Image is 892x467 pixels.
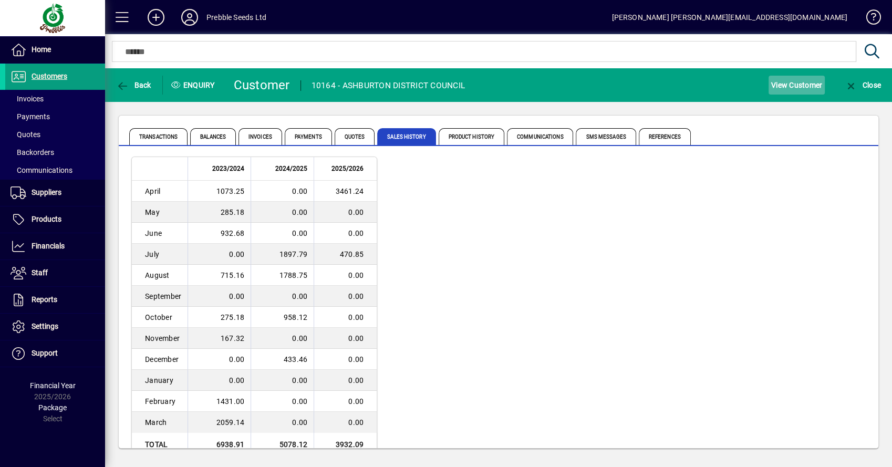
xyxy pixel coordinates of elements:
span: 2024/2025 [275,163,307,174]
span: Communications [507,128,573,145]
td: 0.00 [314,286,377,307]
td: 470.85 [314,244,377,265]
span: Quotes [335,128,375,145]
td: 167.32 [188,328,251,349]
td: 5078.12 [251,433,314,456]
td: 285.18 [188,202,251,223]
td: 0.00 [314,202,377,223]
td: September [132,286,188,307]
a: Payments [5,108,105,126]
td: 0.00 [251,223,314,244]
span: Sales History [377,128,435,145]
a: Staff [5,260,105,286]
span: Invoices [238,128,282,145]
span: Financials [32,242,65,250]
td: 6938.91 [188,433,251,456]
td: Total [132,433,188,456]
td: 0.00 [251,181,314,202]
span: Invoices [11,95,44,103]
td: February [132,391,188,412]
span: Backorders [11,148,54,157]
button: View Customer [769,76,825,95]
td: 715.16 [188,265,251,286]
td: 0.00 [314,391,377,412]
div: Prebble Seeds Ltd [206,9,266,26]
span: Product History [439,128,505,145]
app-page-header-button: Close enquiry [833,76,892,95]
span: Communications [11,166,72,174]
a: Home [5,37,105,63]
a: Reports [5,287,105,313]
button: Profile [173,8,206,27]
a: Financials [5,233,105,260]
td: April [132,181,188,202]
button: Close [842,76,884,95]
span: Home [32,45,51,54]
td: 0.00 [314,223,377,244]
a: Invoices [5,90,105,108]
td: 0.00 [314,370,377,391]
td: 3461.24 [314,181,377,202]
span: Quotes [11,130,40,139]
td: 0.00 [314,328,377,349]
td: June [132,223,188,244]
span: Package [38,403,67,412]
div: Enquiry [163,77,226,94]
td: July [132,244,188,265]
a: Suppliers [5,180,105,206]
span: Payments [11,112,50,121]
td: 275.18 [188,307,251,328]
td: 0.00 [188,244,251,265]
span: Financial Year [30,381,76,390]
div: 10164 - ASHBURTON DISTRICT COUNCIL [312,77,465,94]
a: Backorders [5,143,105,161]
span: Back [116,81,151,89]
a: Settings [5,314,105,340]
td: 932.68 [188,223,251,244]
span: SMS Messages [576,128,636,145]
span: Transactions [129,128,188,145]
span: Products [32,215,61,223]
td: March [132,412,188,433]
span: Balances [190,128,236,145]
span: Support [32,349,58,357]
button: Add [139,8,173,27]
button: Back [113,76,154,95]
td: 2059.14 [188,412,251,433]
td: 0.00 [251,328,314,349]
span: Settings [32,322,58,330]
td: 1431.00 [188,391,251,412]
span: 2025/2026 [331,163,364,174]
td: 0.00 [314,349,377,370]
td: 1788.75 [251,265,314,286]
td: 0.00 [314,265,377,286]
a: Quotes [5,126,105,143]
td: 433.46 [251,349,314,370]
td: 1073.25 [188,181,251,202]
td: August [132,265,188,286]
td: 0.00 [188,286,251,307]
span: References [639,128,691,145]
a: Products [5,206,105,233]
a: Knowledge Base [858,2,879,36]
td: 0.00 [188,370,251,391]
span: Customers [32,72,67,80]
span: Reports [32,295,57,304]
a: Communications [5,161,105,179]
div: [PERSON_NAME] [PERSON_NAME][EMAIL_ADDRESS][DOMAIN_NAME] [611,9,847,26]
td: January [132,370,188,391]
span: Staff [32,268,48,277]
td: 958.12 [251,307,314,328]
span: View Customer [771,77,822,94]
app-page-header-button: Back [105,76,163,95]
td: 0.00 [251,286,314,307]
td: October [132,307,188,328]
span: Close [844,81,881,89]
td: 0.00 [251,412,314,433]
td: May [132,202,188,223]
div: Customer [234,77,290,94]
span: Payments [285,128,332,145]
td: 0.00 [314,307,377,328]
a: Support [5,340,105,367]
td: 0.00 [314,412,377,433]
